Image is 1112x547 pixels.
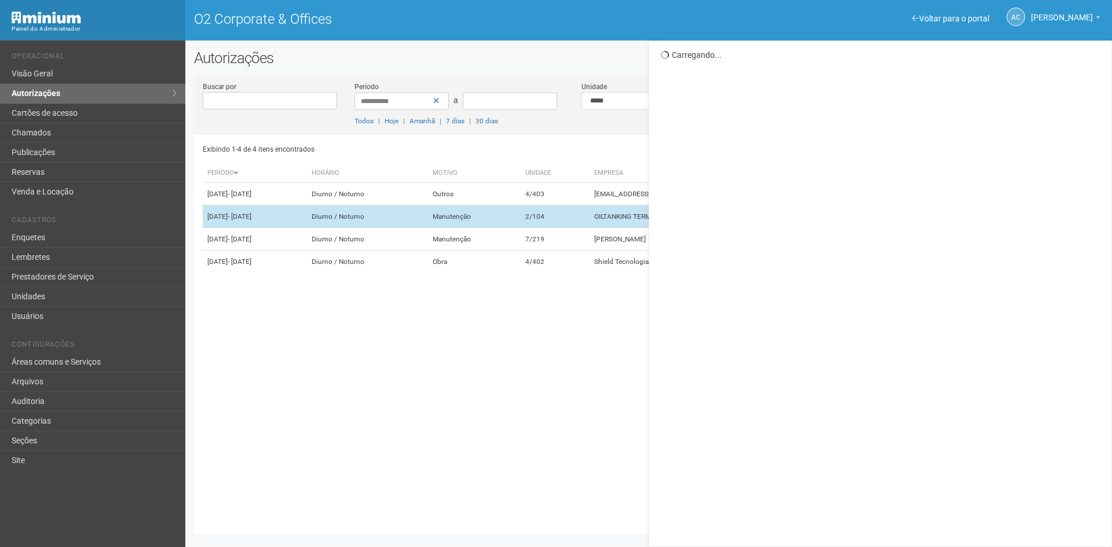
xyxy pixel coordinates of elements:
[228,258,251,266] span: - [DATE]
[378,117,380,125] span: |
[453,96,458,105] span: a
[475,117,498,125] a: 30 dias
[354,82,379,92] label: Período
[228,190,251,198] span: - [DATE]
[428,205,521,228] td: Manutenção
[661,50,1103,60] div: Carregando...
[385,117,398,125] a: Hoje
[307,164,428,183] th: Horário
[307,251,428,273] td: Diurno / Noturno
[307,205,428,228] td: Diurno / Noturno
[521,251,590,273] td: 4/402
[428,251,521,273] td: Obra
[203,251,307,273] td: [DATE]
[590,183,818,205] td: [EMAIL_ADDRESS][DOMAIN_NAME]
[590,164,818,183] th: Empresa
[428,183,521,205] td: Outros
[428,228,521,251] td: Manutenção
[581,82,607,92] label: Unidade
[446,117,464,125] a: 7 dias
[521,183,590,205] td: 4/403
[12,340,177,353] li: Configurações
[203,141,646,158] div: Exibindo 1-4 de 4 itens encontrados
[428,164,521,183] th: Motivo
[590,205,818,228] td: OILTANKING TERMINAIS
[409,117,435,125] a: Amanhã
[521,205,590,228] td: 2/104
[307,228,428,251] td: Diurno / Noturno
[203,183,307,205] td: [DATE]
[12,52,177,64] li: Operacional
[194,49,1103,67] h2: Autorizações
[590,251,818,273] td: Shield Tecnologia
[307,183,428,205] td: Diurno / Noturno
[403,117,405,125] span: |
[1007,8,1025,26] a: AC
[203,205,307,228] td: [DATE]
[469,117,471,125] span: |
[203,82,236,92] label: Buscar por
[354,117,374,125] a: Todos
[912,14,989,23] a: Voltar para o portal
[228,235,251,243] span: - [DATE]
[203,164,307,183] th: Período
[12,12,81,24] img: Minium
[203,228,307,251] td: [DATE]
[590,228,818,251] td: [PERSON_NAME]
[521,228,590,251] td: 7/219
[228,212,251,221] span: - [DATE]
[12,216,177,228] li: Cadastros
[521,164,590,183] th: Unidade
[1031,14,1100,24] a: [PERSON_NAME]
[12,24,177,34] div: Painel do Administrador
[194,12,640,27] h1: O2 Corporate & Offices
[440,117,441,125] span: |
[1031,2,1093,22] span: Ana Carla de Carvalho Silva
